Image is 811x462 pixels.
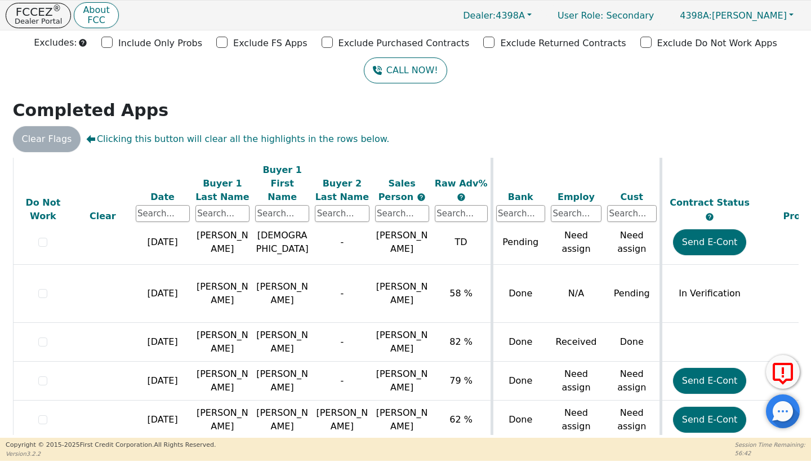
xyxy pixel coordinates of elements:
td: - [312,323,372,362]
input: Search... [255,205,309,222]
p: Include Only Probs [118,37,202,50]
span: [PERSON_NAME] [376,281,428,305]
p: 56:42 [735,449,805,457]
input: Search... [315,205,369,222]
td: - [312,362,372,401]
span: Clicking this button will clear all the highlights in the rows below. [86,132,389,146]
div: Employ [551,190,601,203]
td: [PERSON_NAME] [193,362,252,401]
td: Need assign [604,220,661,265]
div: Bank [496,190,546,203]
span: 82 % [449,336,473,347]
td: Done [492,323,548,362]
td: [PERSON_NAME] [252,323,312,362]
td: [DATE] [133,401,193,439]
span: 62 % [449,414,473,425]
div: Clear [75,210,130,223]
p: About [83,6,109,15]
strong: Completed Apps [13,100,169,120]
button: FCCEZ®Dealer Portal [6,3,71,28]
td: [PERSON_NAME] [252,265,312,323]
div: Cust [607,190,657,203]
td: Need assign [604,362,661,401]
td: Pending [604,265,661,323]
button: AboutFCC [74,2,118,29]
input: Search... [136,205,190,222]
td: Need assign [604,401,661,439]
span: [PERSON_NAME] [376,368,428,393]
td: Done [492,362,548,401]
div: Buyer 1 Last Name [195,176,249,203]
td: [PERSON_NAME] [193,220,252,265]
td: Done [492,265,548,323]
input: Search... [496,205,546,222]
td: [PERSON_NAME] [193,265,252,323]
p: Secondary [546,5,665,26]
span: Raw Adv% [435,177,488,188]
p: Excludes: [34,36,77,50]
div: Date [136,190,190,203]
div: Do Not Work [16,196,70,223]
button: Send E-Cont [673,368,747,394]
td: [PERSON_NAME] [312,401,372,439]
div: Buyer 1 First Name [255,163,309,203]
span: All Rights Reserved. [154,441,216,448]
td: [PERSON_NAME] [193,323,252,362]
span: 4398A [463,10,525,21]
td: - [312,265,372,323]
button: Report Error to FCC [766,355,800,389]
td: [DATE] [133,323,193,362]
input: Search... [435,205,488,222]
span: 4398A: [680,10,712,21]
td: N/A [548,265,604,323]
p: FCC [83,16,109,25]
button: Send E-Cont [673,229,747,255]
span: [PERSON_NAME] [376,230,428,254]
button: Send E-Cont [673,407,747,433]
p: Dealer Portal [15,17,62,25]
td: Need assign [548,362,604,401]
sup: ® [53,3,61,14]
td: [PERSON_NAME] [252,401,312,439]
span: TD [455,237,467,247]
span: Dealer: [463,10,496,21]
button: Dealer:4398A [451,7,543,24]
span: Sales Person [378,177,417,202]
span: 79 % [449,375,473,386]
span: [PERSON_NAME] [680,10,787,21]
input: Search... [607,205,657,222]
td: In Verification [661,265,757,323]
span: [PERSON_NAME] [376,407,428,432]
input: Search... [551,205,601,222]
span: 58 % [449,288,473,299]
p: FCCEZ [15,6,62,17]
td: Done [604,323,661,362]
span: [PERSON_NAME] [376,330,428,354]
div: Buyer 2 Last Name [315,176,369,203]
td: [DATE] [133,220,193,265]
p: Version 3.2.2 [6,450,216,458]
p: Session Time Remaining: [735,441,805,449]
td: [PERSON_NAME] [193,401,252,439]
button: 4398A:[PERSON_NAME] [668,7,805,24]
td: [DATE] [133,362,193,401]
td: Pending [492,220,548,265]
td: [DATE] [133,265,193,323]
p: Exclude Do Not Work Apps [657,37,777,50]
span: Contract Status [670,197,750,208]
p: Exclude Purchased Contracts [338,37,470,50]
td: [PERSON_NAME] [252,362,312,401]
td: Need assign [548,401,604,439]
button: CALL NOW! [364,57,447,83]
input: Search... [375,205,429,222]
td: Need assign [548,220,604,265]
td: Done [492,401,548,439]
td: [DEMOGRAPHIC_DATA] [252,220,312,265]
p: Copyright © 2015- 2025 First Credit Corporation. [6,441,216,450]
input: Search... [195,205,249,222]
a: User Role: Secondary [546,5,665,26]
